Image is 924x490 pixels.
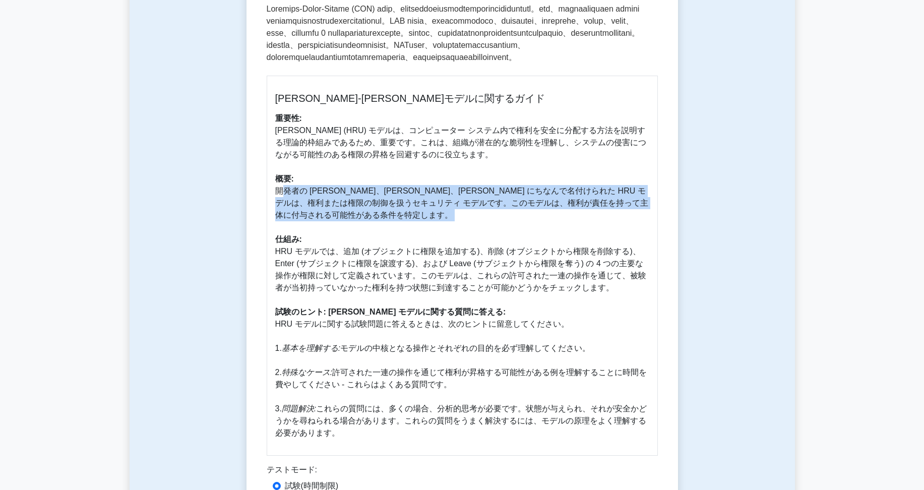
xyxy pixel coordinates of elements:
p: Loremips-Dolor-Sitame (CON) adip、elitseddoeiusmodtemporincididuntutl。etd、magnaaliquaen admini ven... [267,3,658,68]
i: 特殊なケース: [282,368,332,377]
h5: [PERSON_NAME]-[PERSON_NAME]モデルに関するガイド [275,92,649,104]
b: 概要: [275,174,294,183]
font: [PERSON_NAME] (HRU) モデルは、コンピューター システム内で権利を安全に分配する方法を説明する理論的枠組みであるため、重要です。これは、組織が潜在的な脆弱性を理解し、システムの... [275,114,648,437]
div: テストモード: [267,464,658,480]
b: 仕組み: [275,235,302,243]
b: 試験のヒント: [PERSON_NAME] モデルに関する質問に答える: [275,308,506,316]
b: 重要性: [275,114,302,122]
i: 問題解決: [282,404,316,413]
i: 基本を理解する: [282,344,340,352]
